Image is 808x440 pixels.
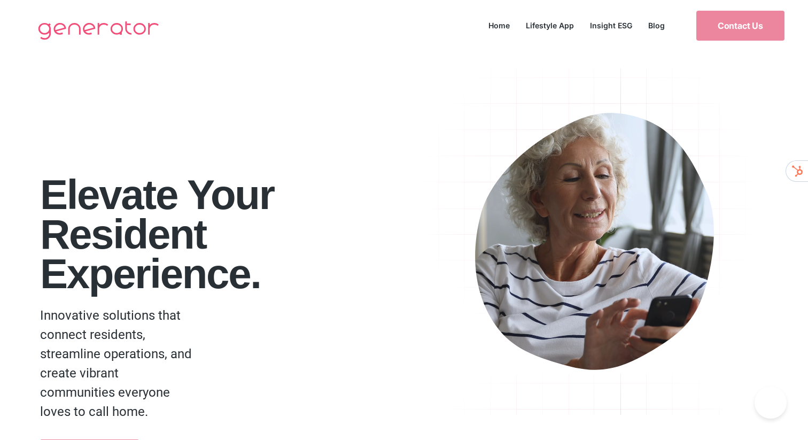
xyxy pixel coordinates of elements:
a: Contact Us [696,11,784,41]
a: Insight ESG [582,18,640,33]
h2: Elevate your Resident Experience. [40,174,410,293]
a: Home [480,18,518,33]
span: Contact Us [718,21,763,30]
a: Lifestyle App [518,18,582,33]
a: Blog [640,18,673,33]
iframe: Toggle Customer Support [755,387,787,419]
nav: Menu [480,18,673,33]
p: Innovative solutions that connect residents, streamline operations, and create vibrant communitie... [40,306,194,421]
